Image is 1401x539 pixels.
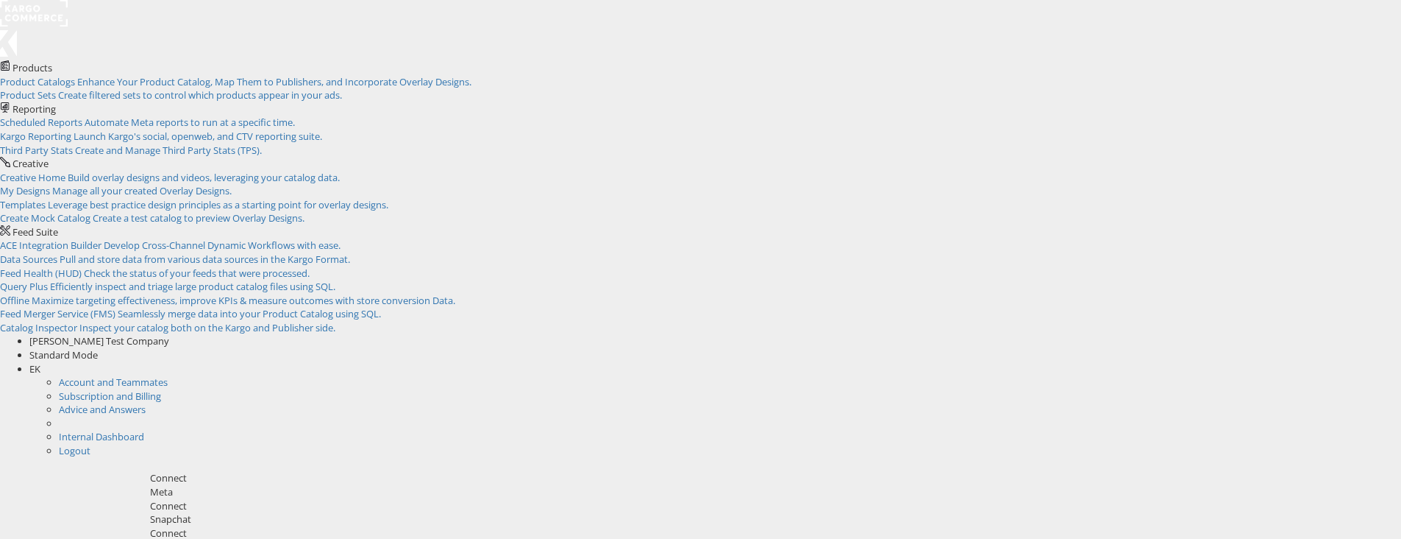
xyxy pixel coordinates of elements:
[13,61,52,74] span: Products
[52,184,232,197] span: Manage all your created Overlay Designs.
[29,362,40,376] span: EK
[118,307,381,320] span: Seamlessly merge data into your Product Catalog using SQL.
[74,130,322,143] span: Launch Kargo's social, openweb, and CTV reporting suite.
[150,471,1391,485] div: Connect
[13,157,49,170] span: Creative
[150,485,1391,499] div: Meta
[59,403,146,416] a: Advice and Answers
[75,144,262,157] span: Create and Manage Third Party Stats (TPS).
[29,348,98,362] span: Standard Mode
[85,116,295,129] span: Automate Meta reports to run at a specific time.
[68,171,340,184] span: Build overlay designs and videos, leveraging your catalog data.
[58,88,342,102] span: Create filtered sets to control which products appear in your ads.
[50,280,335,293] span: Efficiently inspect and triage large product catalog files using SQL.
[60,253,350,266] span: Pull and store data from various data sources in the Kargo Format.
[59,430,144,443] a: Internal Dashboard
[32,294,455,307] span: Maximize targeting effectiveness, improve KPIs & measure outcomes with store conversion Data.
[150,499,1391,513] div: Connect
[48,198,388,211] span: Leverage best practice design principles as a starting point for overlay designs.
[59,444,90,457] a: Logout
[79,321,335,334] span: Inspect your catalog both on the Kargo and Publisher side.
[104,239,341,252] span: Develop Cross-Channel Dynamic Workflows with ease.
[13,102,56,116] span: Reporting
[150,512,1391,526] div: Snapchat
[59,376,168,389] a: Account and Teammates
[29,334,169,348] span: [PERSON_NAME] Test Company
[13,225,58,239] span: Feed Suite
[84,267,310,280] span: Check the status of your feeds that were processed.
[77,75,471,88] span: Enhance Your Product Catalog, Map Them to Publishers, and Incorporate Overlay Designs.
[93,211,304,225] span: Create a test catalog to preview Overlay Designs.
[59,390,161,403] a: Subscription and Billing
